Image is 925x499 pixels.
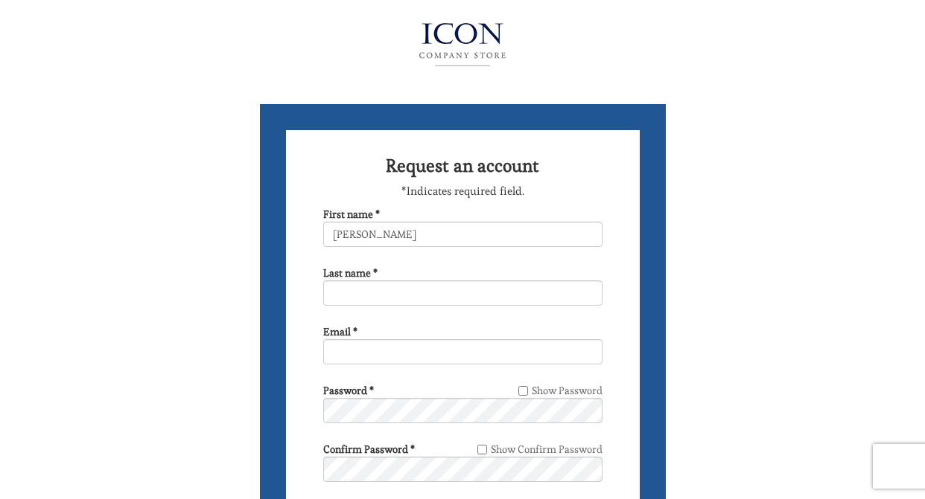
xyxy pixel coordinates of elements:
[323,324,357,339] label: Email *
[518,386,528,396] input: Show Password
[518,383,603,398] label: Show Password
[323,383,374,398] label: Password *
[323,207,380,222] label: First name *
[477,442,603,457] label: Show Confirm Password
[323,156,603,176] h2: Request an account
[323,265,378,280] label: Last name *
[323,442,415,457] label: Confirm Password *
[477,445,487,454] input: Show Confirm Password
[323,183,603,199] p: *Indicates required field.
